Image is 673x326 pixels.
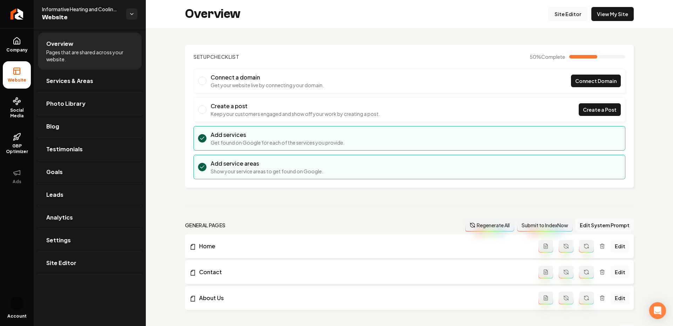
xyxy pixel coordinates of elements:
[591,7,634,21] a: View My Site
[185,222,226,229] h2: general pages
[11,8,23,20] img: Rebolt Logo
[465,219,514,231] button: Regenerate All
[211,82,324,89] p: Get your website live by connecting your domain.
[38,92,142,115] a: Photo Library
[211,73,324,82] h3: Connect a domain
[185,7,240,21] h2: Overview
[38,115,142,138] a: Blog
[3,163,31,190] button: Ads
[3,143,31,154] span: GBP Optimizer
[38,252,142,274] a: Site Editor
[46,122,59,131] span: Blog
[3,107,31,119] span: Social Media
[538,292,553,304] button: Add admin page prompt
[10,179,24,185] span: Ads
[579,103,621,116] a: Create a Post
[189,268,538,276] a: Contact
[211,131,345,139] h3: Add services
[46,259,76,267] span: Site Editor
[46,168,63,176] span: Goals
[538,240,553,252] button: Add admin page prompt
[42,6,121,13] span: Informative Heating and Cooling Solutions LLC
[193,53,239,60] h2: Checklist
[38,229,142,251] a: Settings
[193,54,210,60] span: Setup
[38,138,142,160] a: Testimonials
[10,297,24,311] img: Camilo Vargas
[3,31,31,58] a: Company
[576,219,634,231] button: Edit System Prompt
[211,139,345,146] p: Get found on Google for each of the services you provide.
[538,266,553,278] button: Add admin page prompt
[189,242,538,250] a: Home
[189,294,538,302] a: About Us
[575,77,617,85] span: Connect Domain
[38,161,142,183] a: Goals
[211,168,323,175] p: Show your service areas to get found on Google.
[38,206,142,229] a: Analytics
[211,102,380,110] h3: Create a post
[517,219,573,231] button: Submit to IndexNow
[211,159,323,168] h3: Add service areas
[46,49,133,63] span: Pages that are shared across your website.
[3,127,31,160] a: GBP Optimizer
[611,240,630,252] a: Edit
[211,110,380,117] p: Keep your customers engaged and show off your work by creating a post.
[611,266,630,278] a: Edit
[46,213,73,222] span: Analytics
[7,313,27,319] span: Account
[583,106,617,113] span: Create a Post
[530,53,565,60] span: 50 %
[42,13,121,22] span: Website
[5,77,29,83] span: Website
[10,297,24,311] button: Open user button
[38,183,142,206] a: Leads
[571,75,621,87] a: Connect Domain
[46,40,73,48] span: Overview
[4,47,30,53] span: Company
[46,236,71,244] span: Settings
[549,7,587,21] a: Site Editor
[611,292,630,304] a: Edit
[46,99,86,108] span: Photo Library
[46,77,93,85] span: Services & Areas
[46,190,63,199] span: Leads
[38,70,142,92] a: Services & Areas
[541,54,565,60] span: Complete
[46,145,83,153] span: Testimonials
[3,91,31,124] a: Social Media
[649,302,666,319] div: Open Intercom Messenger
